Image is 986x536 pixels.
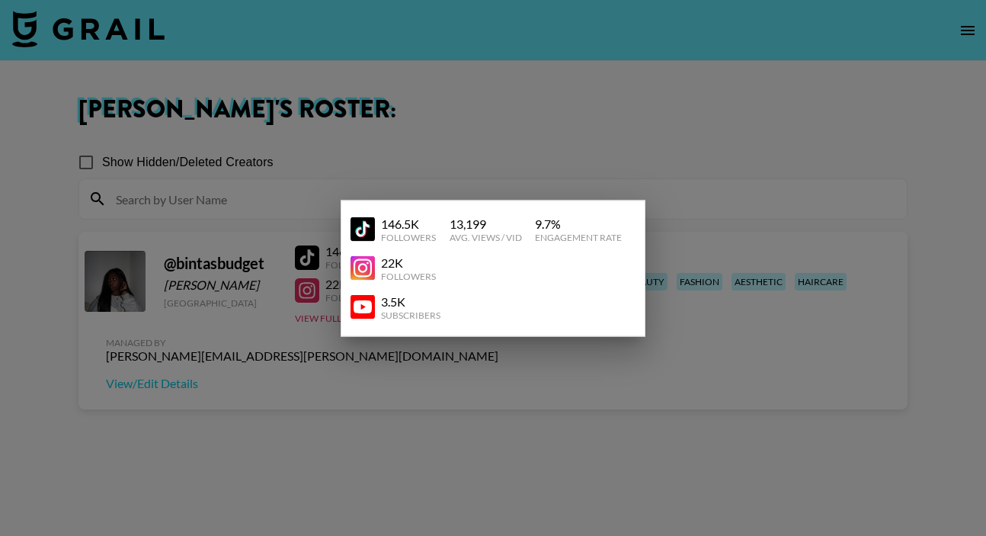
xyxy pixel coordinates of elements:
[381,216,436,231] div: 146.5K
[381,270,436,281] div: Followers
[450,216,522,231] div: 13,199
[381,231,436,242] div: Followers
[351,217,375,242] img: YouTube
[535,216,622,231] div: 9.7 %
[351,295,375,319] img: YouTube
[381,294,440,309] div: 3.5K
[450,231,522,242] div: Avg. Views / Vid
[381,255,436,270] div: 22K
[535,231,622,242] div: Engagement Rate
[351,256,375,281] img: YouTube
[381,309,440,320] div: Subscribers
